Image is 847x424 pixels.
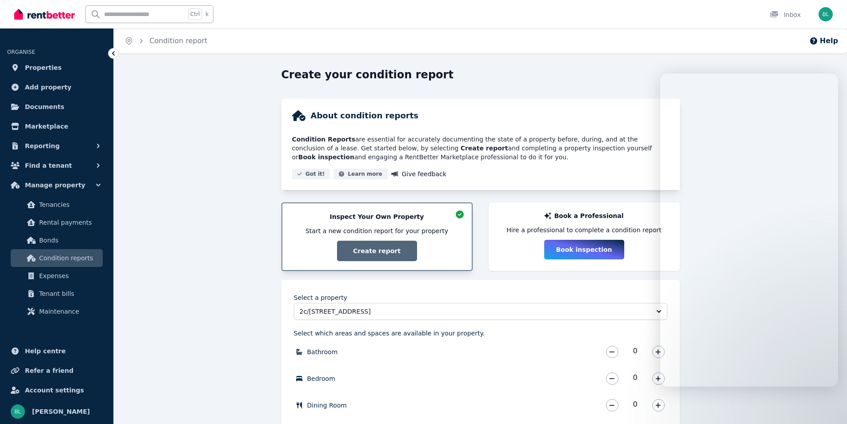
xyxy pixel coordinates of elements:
[7,137,106,155] button: Reporting
[25,385,84,396] span: Account settings
[25,346,66,356] span: Help centre
[188,8,202,20] span: Ctrl
[621,372,650,385] span: 0
[554,211,623,220] p: Book a Professional
[114,28,218,53] nav: Breadcrumb
[330,212,424,221] p: Inspect Your Own Property
[149,36,207,45] a: Condition report
[39,253,99,263] span: Condition reports
[660,73,838,387] iframe: Intercom live chat
[39,217,99,228] span: Rental payments
[14,8,75,21] img: RentBetter
[311,109,419,122] h2: About condition reports
[11,231,103,249] a: Bonds
[281,68,454,82] h1: Create your condition report
[7,362,106,380] a: Refer a friend
[25,82,72,93] span: Add property
[7,381,106,399] a: Account settings
[7,342,106,360] a: Help centre
[292,135,669,162] p: are essential for accurately documenting the state of a property before, during, and at the concl...
[7,157,106,174] button: Find a tenant
[25,141,60,151] span: Reporting
[11,303,103,320] a: Maintenance
[205,11,209,18] span: k
[11,267,103,285] a: Expenses
[506,226,662,234] span: Hire a professional to complete a condition report
[39,271,99,281] span: Expenses
[333,169,387,179] button: Learn more
[39,199,99,210] span: Tenancies
[7,59,106,77] a: Properties
[25,121,68,132] span: Marketplace
[621,346,650,358] span: 0
[39,235,99,246] span: Bonds
[307,347,338,356] label: Bathroom
[25,101,64,112] span: Documents
[7,78,106,96] a: Add property
[819,7,833,21] img: Britt Lundgren
[294,294,348,301] label: Select a property
[11,404,25,419] img: Britt Lundgren
[25,365,73,376] span: Refer a friend
[621,399,650,412] span: 0
[292,169,330,179] button: Got it!
[11,249,103,267] a: Condition reports
[39,288,99,299] span: Tenant bills
[391,169,446,179] a: Give feedback
[11,214,103,231] a: Rental payments
[25,180,85,190] span: Manage property
[305,226,448,235] span: Start a new condition report for your property
[307,374,335,383] label: Bedroom
[307,401,347,410] label: Dining Room
[39,306,99,317] span: Maintenance
[25,160,72,171] span: Find a tenant
[7,98,106,116] a: Documents
[7,176,106,194] button: Manage property
[461,145,508,152] strong: Create report
[25,62,62,73] span: Properties
[294,303,667,320] button: 2c/[STREET_ADDRESS]
[298,153,354,161] strong: Book inspection
[809,36,838,46] button: Help
[294,329,485,338] p: Select which areas and spaces are available in your property.
[544,240,624,259] button: Book inspection
[300,307,649,316] span: 2c/[STREET_ADDRESS]
[817,394,838,415] iframe: Intercom live chat
[292,136,355,143] strong: Condition Reports
[11,196,103,214] a: Tenancies
[7,117,106,135] a: Marketplace
[7,49,35,55] span: ORGANISE
[32,406,90,417] span: [PERSON_NAME]
[770,10,801,19] div: Inbox
[11,285,103,303] a: Tenant bills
